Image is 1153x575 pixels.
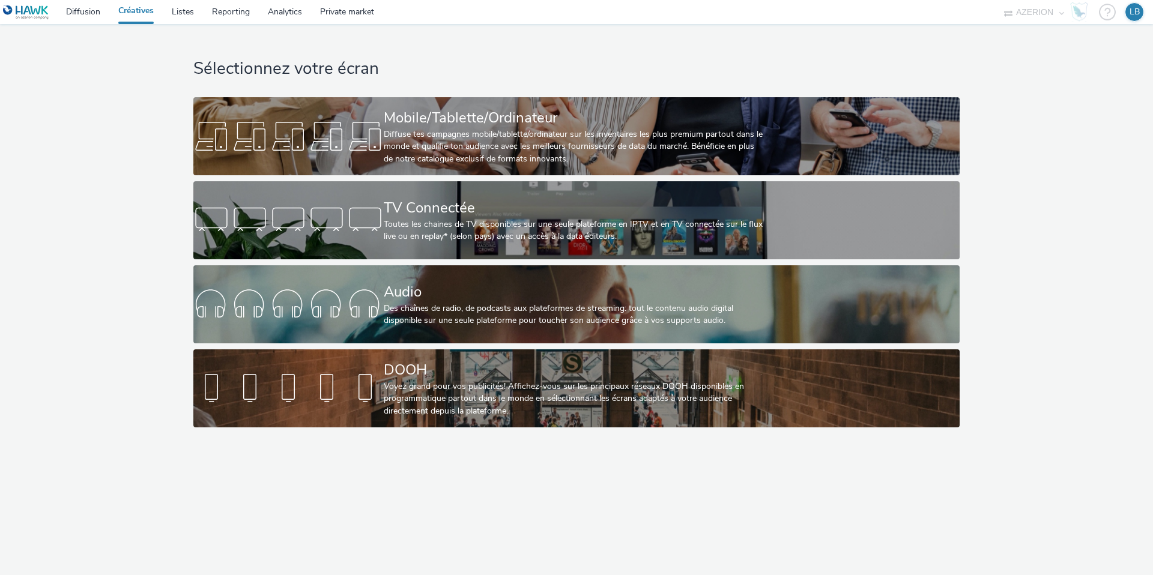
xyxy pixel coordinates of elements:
[193,349,959,427] a: DOOHVoyez grand pour vos publicités! Affichez-vous sur les principaux réseaux DOOH disponibles en...
[1070,2,1088,22] img: Hawk Academy
[384,107,764,128] div: Mobile/Tablette/Ordinateur
[384,128,764,165] div: Diffuse tes campagnes mobile/tablette/ordinateur sur les inventaires les plus premium partout dan...
[193,97,959,175] a: Mobile/Tablette/OrdinateurDiffuse tes campagnes mobile/tablette/ordinateur sur les inventaires le...
[384,197,764,218] div: TV Connectée
[384,281,764,303] div: Audio
[384,218,764,243] div: Toutes les chaines de TV disponibles sur une seule plateforme en IPTV et en TV connectée sur le f...
[384,360,764,381] div: DOOH
[1130,3,1140,21] div: LB
[384,303,764,327] div: Des chaînes de radio, de podcasts aux plateformes de streaming: tout le contenu audio digital dis...
[193,265,959,343] a: AudioDes chaînes de radio, de podcasts aux plateformes de streaming: tout le contenu audio digita...
[193,58,959,80] h1: Sélectionnez votre écran
[1070,2,1093,22] a: Hawk Academy
[193,181,959,259] a: TV ConnectéeToutes les chaines de TV disponibles sur une seule plateforme en IPTV et en TV connec...
[384,381,764,417] div: Voyez grand pour vos publicités! Affichez-vous sur les principaux réseaux DOOH disponibles en pro...
[3,5,49,20] img: undefined Logo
